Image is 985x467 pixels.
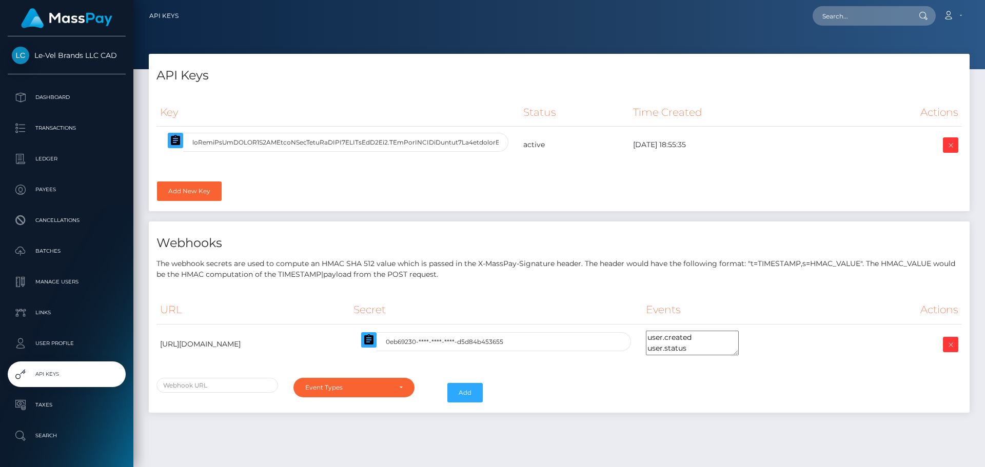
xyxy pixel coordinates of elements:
th: Actions [862,296,962,324]
a: Add New Key [157,181,222,201]
p: Links [12,305,122,320]
button: Add [447,383,483,402]
a: Manage Users [8,269,126,295]
p: Ledger [12,151,122,167]
a: Links [8,300,126,326]
p: Search [12,428,122,443]
a: API Keys [149,5,179,27]
a: Transactions [8,115,126,141]
p: Payees [12,182,122,197]
a: Ledger [8,146,126,172]
a: Search [8,423,126,449]
textarea: user.created user.status payout.created payout.status load.created load.status load.reversed spen... [646,331,739,355]
th: URL [156,296,350,324]
button: Event Types [293,378,415,397]
th: Time Created [629,98,839,127]
div: Event Types [305,383,391,392]
th: Key [156,98,520,127]
p: Transactions [12,120,122,136]
th: Status [520,98,629,127]
a: User Profile [8,331,126,356]
p: Manage Users [12,274,122,290]
td: [URL][DOMAIN_NAME] [156,324,350,364]
p: Taxes [12,397,122,413]
input: Search... [813,6,909,26]
img: Le-Vel Brands LLC CAD [12,47,29,64]
p: Cancellations [12,213,122,228]
a: Payees [8,177,126,202]
a: Cancellations [8,208,126,233]
td: [DATE] 18:55:35 [629,127,839,164]
input: Webhook URL [156,378,278,393]
a: Batches [8,238,126,264]
p: User Profile [12,336,122,351]
p: API Keys [12,367,122,382]
p: The webhook secrets are used to compute an HMAC SHA 512 value which is passed in the X-MassPay-Si... [156,258,962,280]
p: Dashboard [12,90,122,105]
img: MassPay Logo [21,8,112,28]
a: Dashboard [8,85,126,110]
a: Taxes [8,392,126,418]
a: API Keys [8,361,126,387]
th: Actions [838,98,962,127]
td: active [520,127,629,164]
span: Le-Vel Brands LLC CAD [8,51,126,60]
th: Secret [350,296,642,324]
p: Batches [12,243,122,259]
h4: Webhooks [156,234,962,252]
h4: API Keys [156,67,962,85]
th: Events [642,296,862,324]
